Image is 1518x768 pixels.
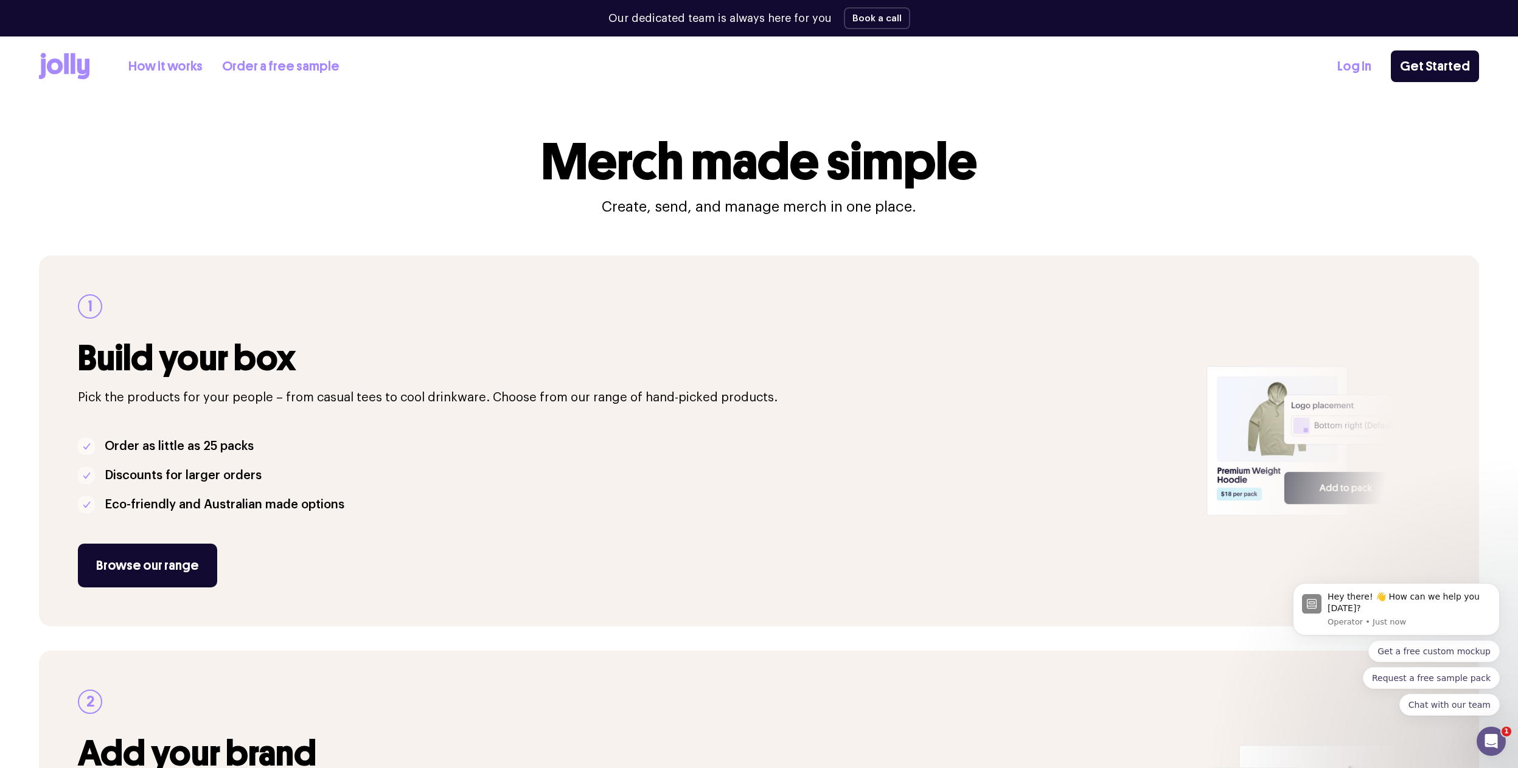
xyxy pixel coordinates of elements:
[78,338,1192,378] h3: Build your box
[105,495,344,514] p: Eco-friendly and Australian made options
[78,294,102,319] div: 1
[602,197,916,216] p: Create, send, and manage merch in one place.
[78,544,217,587] a: Browse our range
[105,466,262,485] p: Discounts for larger orders
[608,10,832,27] p: Our dedicated team is always here for you
[1391,50,1479,82] a: Get Started
[1337,57,1371,77] a: Log In
[105,437,254,456] p: Order as little as 25 packs
[541,136,977,187] h1: Merch made simple
[844,7,910,29] button: Book a call
[1275,490,1518,735] iframe: Intercom notifications message
[1502,727,1511,736] span: 1
[128,57,203,77] a: How it works
[78,388,1192,407] p: Pick the products for your people – from casual tees to cool drinkware. Choose from our range of ...
[1477,727,1506,756] iframe: Intercom live chat
[78,690,102,714] div: 2
[222,57,339,77] a: Order a free sample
